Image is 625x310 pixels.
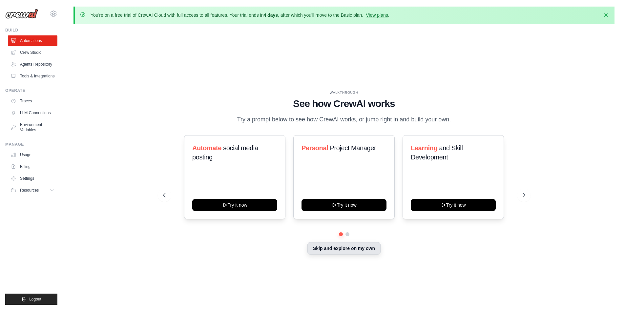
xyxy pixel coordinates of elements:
[163,90,525,95] div: WALKTHROUGH
[8,96,57,106] a: Traces
[8,173,57,184] a: Settings
[29,297,41,302] span: Logout
[192,144,221,152] span: Automate
[8,71,57,81] a: Tools & Integrations
[8,161,57,172] a: Billing
[192,144,258,161] span: social media posting
[411,199,496,211] button: Try it now
[20,188,39,193] span: Resources
[366,12,388,18] a: View plans
[411,144,463,161] span: and Skill Development
[5,9,38,19] img: Logo
[8,185,57,196] button: Resources
[8,119,57,135] a: Environment Variables
[5,294,57,305] button: Logout
[330,144,376,152] span: Project Manager
[163,98,525,110] h1: See how CrewAI works
[8,35,57,46] a: Automations
[91,12,389,18] p: You're on a free trial of CrewAI Cloud with full access to all features. Your trial ends in , aft...
[411,144,437,152] span: Learning
[263,12,278,18] strong: 4 days
[8,47,57,58] a: Crew Studio
[302,199,386,211] button: Try it now
[8,108,57,118] a: LLM Connections
[5,28,57,33] div: Build
[8,59,57,70] a: Agents Repository
[234,115,454,124] p: Try a prompt below to see how CrewAI works, or jump right in and build your own.
[307,242,381,255] button: Skip and explore on my own
[5,142,57,147] div: Manage
[302,144,328,152] span: Personal
[5,88,57,93] div: Operate
[192,199,277,211] button: Try it now
[8,150,57,160] a: Usage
